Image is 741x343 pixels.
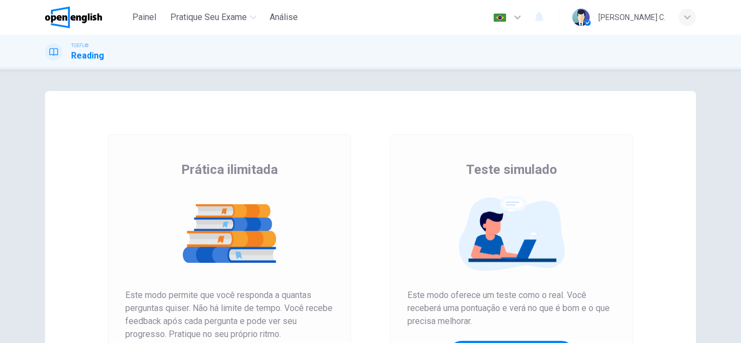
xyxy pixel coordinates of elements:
span: Este modo oferece um teste como o real. Você receberá uma pontuação e verá no que é bom e o que p... [407,289,616,328]
span: Pratique seu exame [170,11,247,24]
a: OpenEnglish logo [45,7,127,28]
h1: Reading [71,49,104,62]
span: Análise [270,11,298,24]
img: pt [493,14,507,22]
button: Painel [127,8,162,27]
img: Profile picture [572,9,590,26]
button: Análise [265,8,302,27]
button: Pratique seu exame [166,8,261,27]
span: Painel [132,11,156,24]
span: TOEFL® [71,42,88,49]
span: Prática ilimitada [181,161,278,178]
span: Este modo permite que você responda a quantas perguntas quiser. Não há limite de tempo. Você rece... [125,289,334,341]
span: Teste simulado [466,161,557,178]
div: [PERSON_NAME] C. [598,11,666,24]
img: OpenEnglish logo [45,7,102,28]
